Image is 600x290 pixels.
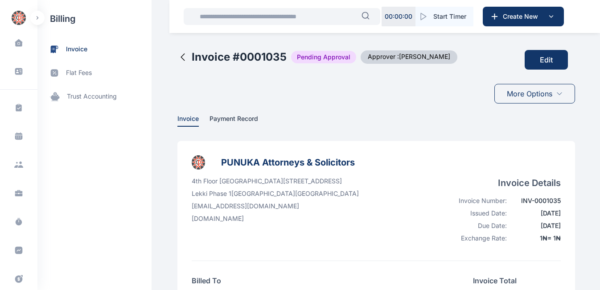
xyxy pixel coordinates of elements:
span: Pending Approval [291,51,356,63]
h4: Invoice Details [449,177,561,189]
div: [DATE] [512,221,561,230]
p: Lekki Phase 1 [GEOGRAPHIC_DATA] [GEOGRAPHIC_DATA] [192,189,359,198]
div: Due Date: [449,221,507,230]
div: INV-0001035 [512,196,561,205]
div: 1 ₦ = 1 ₦ [512,234,561,243]
span: trust accounting [67,92,117,101]
button: Edit [525,50,568,70]
a: flat fees [37,61,152,85]
div: [DATE] [512,209,561,218]
h3: PUNUKA Attorneys & Solicitors [221,155,355,170]
div: Invoice Number: [449,196,507,205]
h2: Invoice # 0001035 [192,50,287,64]
span: Start Timer [433,12,466,21]
button: Create New [483,7,564,26]
p: 00 : 00 : 00 [385,12,412,21]
p: Invoice Total [473,275,561,286]
h4: Billed To [192,275,314,286]
a: trust accounting [37,85,152,108]
div: Issued Date: [449,209,507,218]
span: Payment Record [210,115,258,124]
span: flat fees [66,68,92,78]
a: Edit [525,43,575,77]
p: 4th Floor [GEOGRAPHIC_DATA][STREET_ADDRESS] [192,177,359,186]
p: [DOMAIN_NAME] [192,214,359,223]
div: Exchange Rate: [449,234,507,243]
button: Start Timer [415,7,473,26]
span: Invoice [177,115,199,124]
img: businessLogo [192,155,205,170]
p: [EMAIL_ADDRESS][DOMAIN_NAME] [192,202,359,211]
span: More Options [507,88,552,99]
span: Approver : [PERSON_NAME] [361,50,457,64]
a: invoice [37,37,152,61]
span: Create New [499,12,546,21]
span: invoice [66,45,87,54]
